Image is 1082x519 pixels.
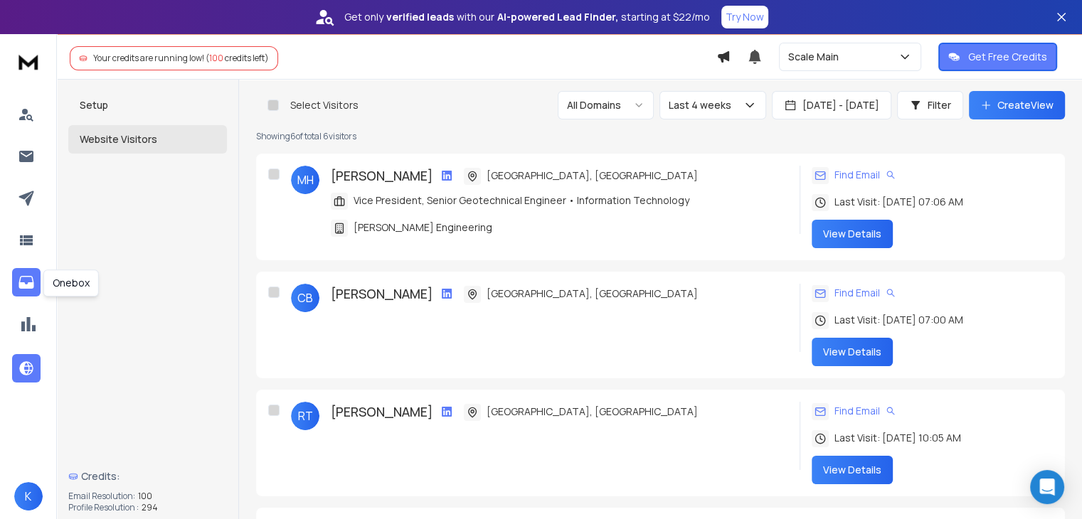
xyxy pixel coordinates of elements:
button: K [14,482,43,510]
div: Open Intercom Messenger [1030,470,1064,504]
h3: [PERSON_NAME] [331,166,433,186]
button: Filter [897,91,963,119]
span: [GEOGRAPHIC_DATA], [GEOGRAPHIC_DATA] [487,287,698,301]
p: Scale Main [788,50,844,64]
div: Find Email [812,166,896,184]
span: CB [291,284,319,312]
h3: [PERSON_NAME] [331,284,433,304]
button: CreateView [969,91,1065,119]
button: Website Visitors [68,125,227,154]
div: Onebox [43,269,99,296]
p: Profile Resolution : [68,502,139,513]
p: Get only with our starting at $22/mo [344,10,710,24]
span: ( credits left) [206,52,269,64]
div: Find Email [812,402,896,420]
span: [GEOGRAPHIC_DATA], [GEOGRAPHIC_DATA] [487,405,698,419]
span: Last Visit: [DATE] 07:00 AM [834,313,963,327]
strong: verified leads [386,10,454,24]
span: Vice President, Senior Geotechnical Engineer • Information Technology [354,193,689,208]
a: Credits: [68,462,227,491]
p: Showing 6 of total 6 visitors [256,131,1065,142]
span: 294 [142,502,158,513]
p: Last 4 weeks [669,98,737,112]
button: Last 4 weeks [659,91,766,119]
button: Setup [68,91,227,119]
span: 100 [209,52,223,64]
span: RT [291,402,319,430]
button: Try Now [721,6,768,28]
h3: [PERSON_NAME] [331,402,433,422]
button: View Details [812,338,893,366]
img: logo [14,48,43,75]
span: Credits: [81,469,120,483]
span: MH [291,166,319,194]
span: 100 [138,491,152,502]
span: [GEOGRAPHIC_DATA], [GEOGRAPHIC_DATA] [487,168,698,183]
button: View Details [812,220,893,248]
p: Get Free Credits [968,50,1047,64]
p: Try Now [726,10,764,24]
span: Your credits are running low! [93,52,204,64]
span: Last Visit: [DATE] 07:06 AM [834,195,963,209]
button: Get Free Credits [938,43,1057,71]
p: Select Visitors [290,98,359,112]
p: Email Resolution: [68,491,135,502]
strong: AI-powered Lead Finder, [497,10,618,24]
button: All Domains [558,91,654,119]
span: [PERSON_NAME] Engineering [354,220,492,235]
span: Last Visit: [DATE] 10:05 AM [834,431,961,445]
button: [DATE] - [DATE] [772,91,891,119]
div: Find Email [812,284,896,302]
button: View Details [812,456,893,484]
